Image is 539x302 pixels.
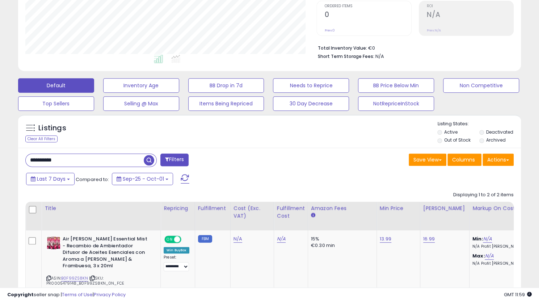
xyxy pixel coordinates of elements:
[45,205,157,212] div: Title
[198,235,212,243] small: FBM
[277,235,286,243] a: N/A
[46,275,124,286] span: | SKU: PR0005479148_B0F99ZS8KN_0N_FCE
[7,291,126,298] div: seller snap | |
[273,96,349,111] button: 30 Day Decrease
[46,236,61,250] img: 51BmO1lFeAL._SL40_.jpg
[483,154,514,166] button: Actions
[483,235,492,243] a: N/A
[103,78,179,93] button: Inventory Age
[18,78,94,93] button: Default
[18,96,94,111] button: Top Sellers
[427,4,513,8] span: ROI
[61,275,88,281] a: B0F99ZS8KN
[63,236,151,271] b: Air [PERSON_NAME] Essential Mist - Recambio de Ambientador Difusor de Aceites Esenciales con Arom...
[324,28,334,33] small: Prev: 0
[444,137,471,143] label: Out of Stock
[472,205,535,212] div: Markup on Cost
[437,121,521,127] p: Listing States:
[164,247,189,253] div: Win BuyBox
[452,156,475,163] span: Columns
[453,192,514,198] div: Displaying 1 to 2 of 2 items
[37,175,66,183] span: Last 7 Days
[160,154,189,166] button: Filters
[504,291,532,298] span: 2025-10-9 11:59 GMT
[423,235,435,243] a: 16.99
[317,45,367,51] b: Total Inventory Value:
[7,291,34,298] strong: Copyright
[317,53,374,59] b: Short Term Storage Fees:
[380,205,417,212] div: Min Price
[188,78,264,93] button: BB Drop in 7d
[26,173,75,185] button: Last 7 Days
[358,78,434,93] button: BB Price Below Min
[444,129,458,135] label: Active
[165,236,174,243] span: ON
[62,291,93,298] a: Terms of Use
[443,78,519,93] button: Non Competitive
[123,175,164,183] span: Sep-25 - Oct-01
[311,242,371,249] div: €0.30 min
[38,123,66,133] h5: Listings
[94,291,126,298] a: Privacy Policy
[469,202,538,230] th: The percentage added to the cost of goods (COGS) that forms the calculator for Min & Max prices.
[486,137,506,143] label: Archived
[76,176,109,183] span: Compared to:
[277,205,305,220] div: Fulfillment Cost
[233,205,271,220] div: Cost (Exc. VAT)
[25,135,58,142] div: Clear All Filters
[358,96,434,111] button: NotRepriceInStock
[198,205,227,212] div: Fulfillment
[423,205,466,212] div: [PERSON_NAME]
[180,236,192,243] span: OFF
[380,235,391,243] a: 13.99
[447,154,481,166] button: Columns
[375,53,384,60] span: N/A
[103,96,179,111] button: Selling @ Max
[317,43,508,52] li: €0
[472,252,485,259] b: Max:
[409,154,446,166] button: Save View
[472,261,532,266] p: N/A Profit [PERSON_NAME]
[472,235,483,242] b: Min:
[164,255,189,271] div: Preset:
[427,11,513,20] h2: N/A
[233,235,242,243] a: N/A
[311,205,374,212] div: Amazon Fees
[311,236,371,242] div: 15%
[485,252,493,260] a: N/A
[112,173,173,185] button: Sep-25 - Oct-01
[472,244,532,249] p: N/A Profit [PERSON_NAME]
[324,4,411,8] span: Ordered Items
[273,78,349,93] button: Needs to Reprice
[427,28,441,33] small: Prev: N/A
[188,96,264,111] button: Items Being Repriced
[311,212,315,219] small: Amazon Fees.
[164,205,192,212] div: Repricing
[324,11,411,20] h2: 0
[486,129,513,135] label: Deactivated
